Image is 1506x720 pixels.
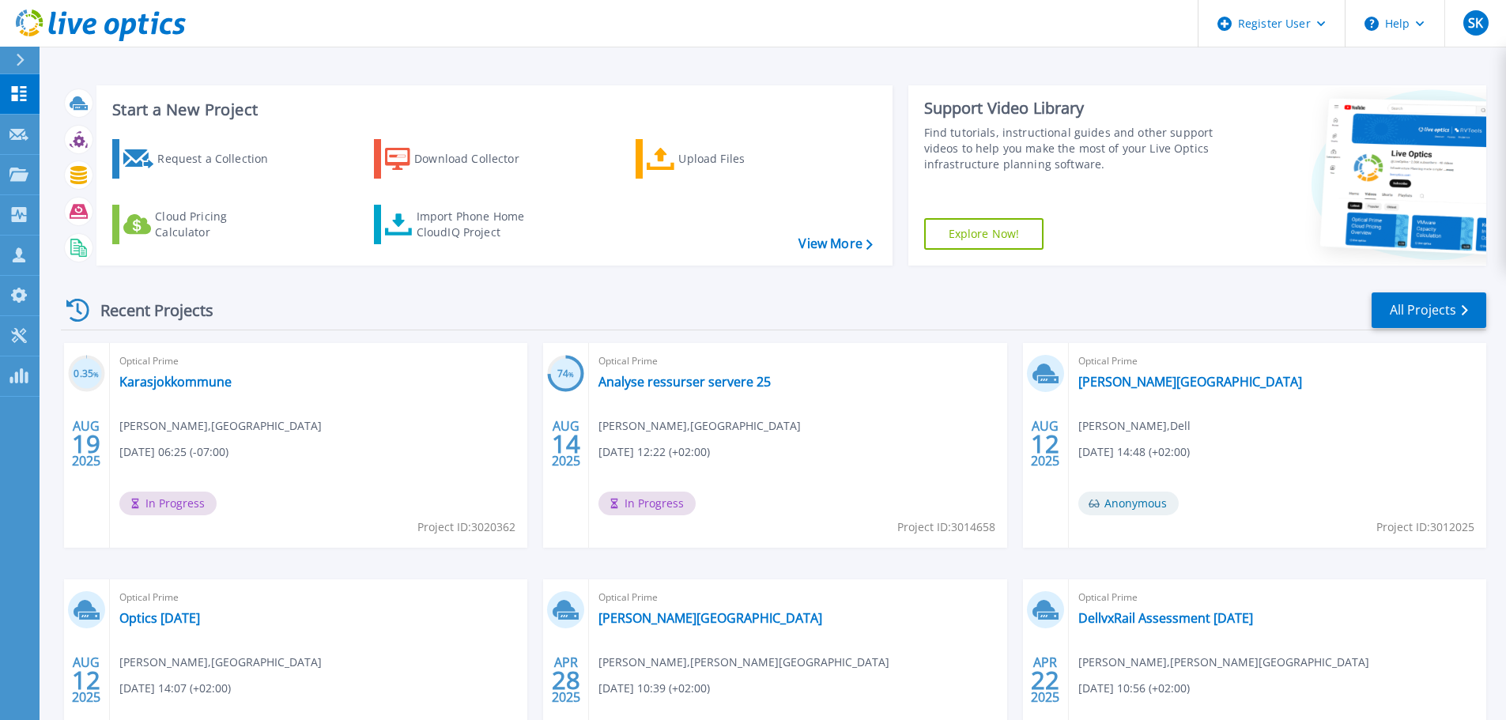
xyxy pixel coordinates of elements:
[1078,654,1369,671] span: [PERSON_NAME] , [PERSON_NAME][GEOGRAPHIC_DATA]
[798,236,872,251] a: View More
[61,291,235,330] div: Recent Projects
[551,651,581,709] div: APR 2025
[93,370,99,379] span: %
[72,673,100,687] span: 12
[119,443,228,461] span: [DATE] 06:25 (-07:00)
[1078,352,1477,370] span: Optical Prime
[1030,415,1060,473] div: AUG 2025
[119,680,231,697] span: [DATE] 14:07 (+02:00)
[112,205,289,244] a: Cloud Pricing Calculator
[1468,17,1483,29] span: SK
[598,374,771,390] a: Analyse ressurser servere 25
[598,443,710,461] span: [DATE] 12:22 (+02:00)
[414,143,541,175] div: Download Collector
[112,101,872,119] h3: Start a New Project
[1078,610,1253,626] a: DellvxRail Assessment [DATE]
[678,143,805,175] div: Upload Files
[552,673,580,687] span: 28
[551,415,581,473] div: AUG 2025
[119,654,322,671] span: [PERSON_NAME] , [GEOGRAPHIC_DATA]
[68,365,105,383] h3: 0.35
[924,98,1219,119] div: Support Video Library
[119,610,200,626] a: Optics [DATE]
[71,415,101,473] div: AUG 2025
[1078,589,1477,606] span: Optical Prime
[112,139,289,179] a: Request a Collection
[1078,443,1190,461] span: [DATE] 14:48 (+02:00)
[598,610,822,626] a: [PERSON_NAME][GEOGRAPHIC_DATA]
[157,143,284,175] div: Request a Collection
[547,365,584,383] h3: 74
[417,518,515,536] span: Project ID: 3020362
[119,374,232,390] a: Karasjokkommune
[374,139,550,179] a: Download Collector
[1078,492,1179,515] span: Anonymous
[1078,374,1302,390] a: [PERSON_NAME][GEOGRAPHIC_DATA]
[119,589,518,606] span: Optical Prime
[155,209,281,240] div: Cloud Pricing Calculator
[897,518,995,536] span: Project ID: 3014658
[1031,437,1059,450] span: 12
[1030,651,1060,709] div: APR 2025
[598,654,889,671] span: [PERSON_NAME] , [PERSON_NAME][GEOGRAPHIC_DATA]
[1078,680,1190,697] span: [DATE] 10:56 (+02:00)
[924,218,1044,250] a: Explore Now!
[924,125,1219,172] div: Find tutorials, instructional guides and other support videos to help you make the most of your L...
[636,139,812,179] a: Upload Files
[119,417,322,435] span: [PERSON_NAME] , [GEOGRAPHIC_DATA]
[598,352,997,370] span: Optical Prime
[1372,292,1486,328] a: All Projects
[72,437,100,450] span: 19
[71,651,101,709] div: AUG 2025
[1078,417,1191,435] span: [PERSON_NAME] , Dell
[598,417,801,435] span: [PERSON_NAME] , [GEOGRAPHIC_DATA]
[119,352,518,370] span: Optical Prime
[119,492,217,515] span: In Progress
[417,209,540,240] div: Import Phone Home CloudIQ Project
[598,680,710,697] span: [DATE] 10:39 (+02:00)
[598,589,997,606] span: Optical Prime
[598,492,696,515] span: In Progress
[1031,673,1059,687] span: 22
[568,370,574,379] span: %
[552,437,580,450] span: 14
[1376,518,1474,536] span: Project ID: 3012025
